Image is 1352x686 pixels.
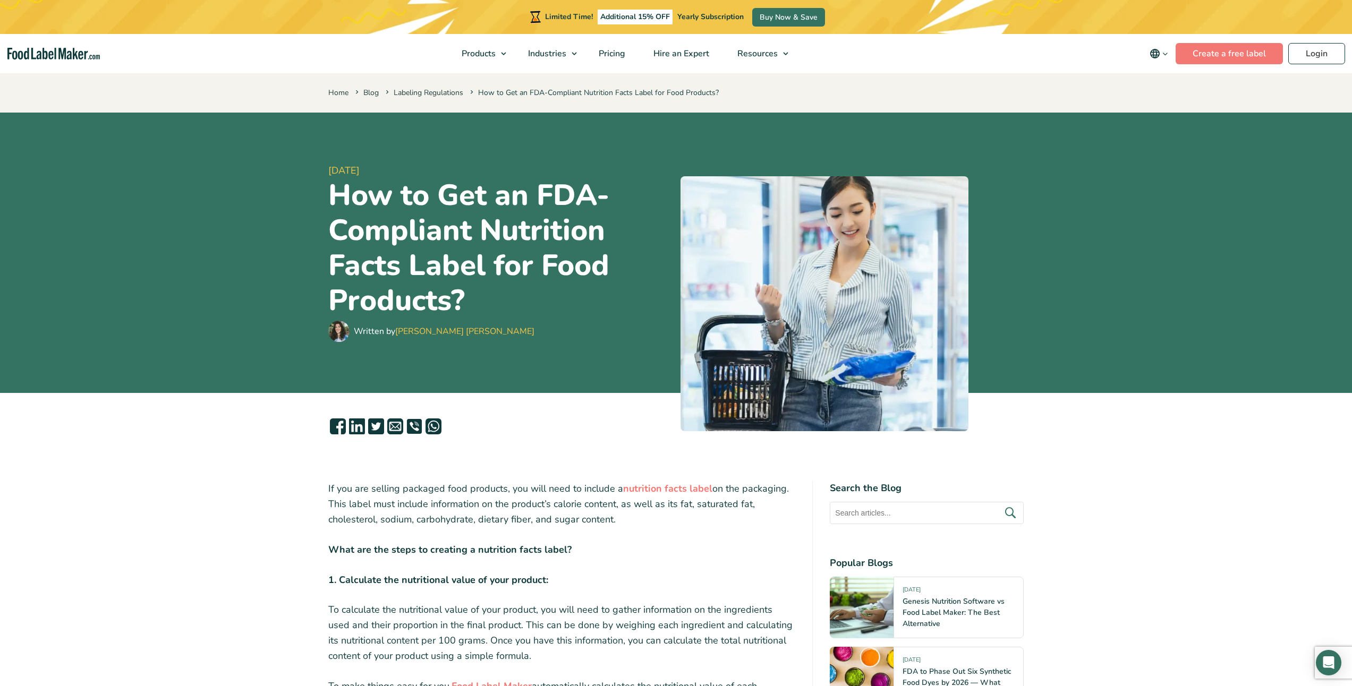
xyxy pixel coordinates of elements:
a: Resources [724,34,794,73]
span: Products [458,48,497,59]
div: Open Intercom Messenger [1316,650,1341,675]
p: If you are selling packaged food products, you will need to include a on the packaging. This labe... [328,481,796,527]
span: Yearly Subscription [677,12,744,22]
span: Additional 15% OFF [598,10,673,24]
strong: 1. Calculate the nutritional value of your product: [328,573,548,586]
span: Hire an Expert [650,48,710,59]
h4: Search the Blog [830,481,1024,495]
a: Products [448,34,512,73]
span: [DATE] [903,656,921,668]
span: Industries [525,48,567,59]
span: Resources [734,48,779,59]
h4: Popular Blogs [830,556,1024,570]
a: Login [1288,43,1345,64]
input: Search articles... [830,502,1024,524]
a: Labeling Regulations [394,88,463,98]
span: How to Get an FDA-Compliant Nutrition Facts Label for Food Products? [468,88,719,98]
span: Pricing [596,48,626,59]
a: Pricing [585,34,637,73]
strong: What are the steps to creating a nutrition facts label? [328,543,572,556]
a: Hire an Expert [640,34,721,73]
span: [DATE] [328,164,672,178]
img: Maria Abi Hanna - Food Label Maker [328,321,350,342]
div: Written by [354,325,534,338]
span: [DATE] [903,586,921,598]
a: nutrition facts label [623,482,712,495]
h1: How to Get an FDA-Compliant Nutrition Facts Label for Food Products? [328,178,672,318]
a: [PERSON_NAME] [PERSON_NAME] [395,325,534,337]
p: To calculate the nutritional value of your product, you will need to gather information on the in... [328,602,796,663]
a: Industries [514,34,582,73]
a: Home [328,88,348,98]
a: Genesis Nutrition Software vs Food Label Maker: The Best Alternative [903,596,1005,629]
a: Buy Now & Save [752,8,825,27]
a: Create a free label [1176,43,1283,64]
img: girl reading the nutrition facts label of food products while shopping [681,176,968,432]
span: Limited Time! [545,12,593,22]
a: Blog [363,88,379,98]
